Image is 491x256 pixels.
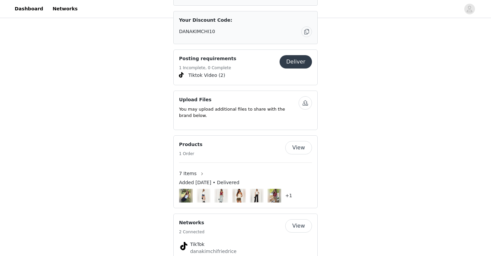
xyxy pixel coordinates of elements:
span: DANAKIMCHI10 [179,28,215,35]
img: Image Background Blur [268,187,281,204]
img: Image Background Blur [179,187,193,204]
div: Products [173,135,318,208]
h5: 2 Connected [179,229,204,235]
div: avatar [466,4,473,14]
h4: Products [179,141,202,148]
img: Image Background Blur [250,187,264,204]
h4: +1 [285,192,292,199]
h4: Upload Files [179,96,299,103]
p: You may upload additional files to share with the brand below. [179,106,299,119]
img: Reeva Polka Dot Fold Over Pants [252,189,261,203]
img: Marcella Wide Strap Mesh Corset [181,189,190,203]
img: Layered Linen Look Babydoll Halter Top [234,189,243,203]
img: Image Background Blur [214,187,228,204]
div: Posting requirements [173,49,318,85]
img: Image Background Blur [197,187,210,204]
span: Added [DATE] • Delivered [179,179,239,186]
img: Hanson Pinstripe Denim Shorts [199,189,208,203]
h5: 1 Incomplete, 0 Complete [179,65,236,71]
img: Layered Stripey Long Sleeve T Shirt [270,189,279,203]
a: Dashboard [11,1,47,16]
span: Tiktok Video (2) [188,72,225,79]
h4: Networks [179,219,204,226]
button: Deliver [280,55,312,69]
span: 7 Items [179,170,197,177]
img: Image Background Blur [232,187,246,204]
img: Petite Ace Relaxed Jeans [217,189,226,203]
button: View [285,141,312,154]
button: View [285,219,312,233]
a: Networks [48,1,81,16]
span: Your Discount Code: [179,17,232,24]
h4: TikTok [190,241,301,248]
h4: Posting requirements [179,55,236,62]
p: danakimchifriedrice [190,248,301,255]
h5: 1 Order [179,151,202,157]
